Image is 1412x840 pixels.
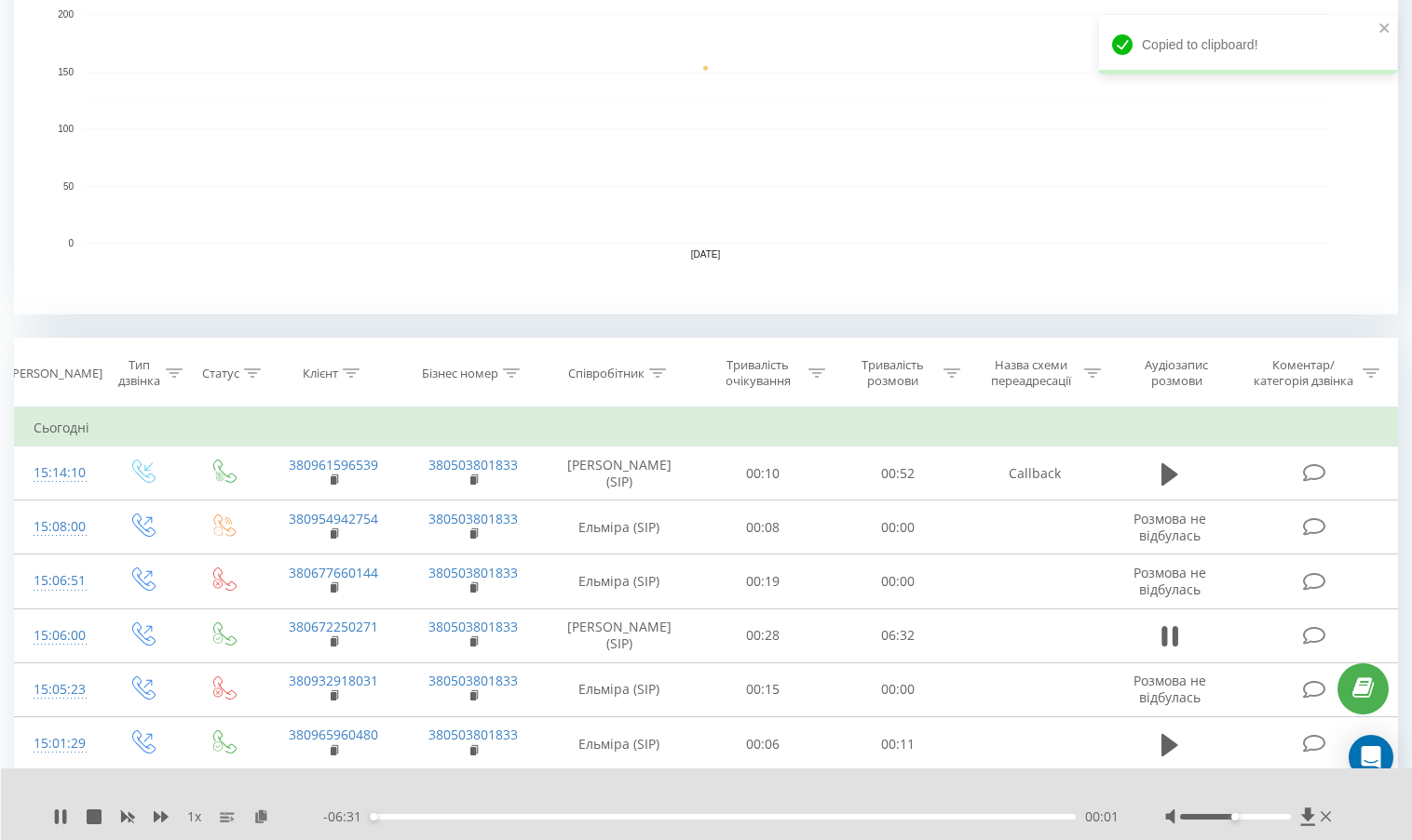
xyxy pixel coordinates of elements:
div: 15:08:00 [34,509,82,545]
span: 00:01 [1085,807,1119,826]
td: 00:52 [830,447,965,500]
td: 00:00 [830,500,965,554]
td: 00:10 [695,447,830,500]
div: Accessibility label [1232,813,1240,820]
a: 380503801833 [428,456,518,473]
div: Copied to clipboard! [1099,15,1397,74]
text: 150 [58,67,74,77]
div: 15:01:29 [34,726,82,762]
td: Ельміра (SIP) [544,662,695,716]
td: Ельміра (SIP) [544,500,695,554]
div: Open Intercom Messenger [1349,735,1393,780]
button: close [1378,20,1392,38]
span: Розмова не відбулась [1134,672,1206,706]
div: Тривалість очікування [712,357,804,389]
a: 380503801833 [428,564,518,581]
td: 00:19 [695,554,830,608]
a: 380503801833 [428,618,518,635]
td: 00:15 [695,662,830,716]
a: 380503801833 [428,510,518,527]
div: Аудіозапис розмови [1122,357,1230,389]
a: 380503801833 [428,672,518,689]
div: Тривалість розмови [847,357,939,389]
text: 100 [58,124,74,134]
div: 15:05:23 [34,672,82,708]
span: Розмова не відбулась [1134,564,1206,598]
span: Розмова не відбулась [1134,510,1206,544]
div: 15:14:10 [34,455,82,491]
div: 15:06:00 [34,618,82,654]
td: 00:08 [695,500,830,554]
td: Ельміра (SIP) [544,717,695,771]
a: 380503801833 [428,726,518,743]
span: - 06:31 [323,807,371,826]
td: 00:11 [830,717,965,771]
a: 380672250271 [289,618,378,635]
div: [PERSON_NAME] [8,366,102,381]
td: 00:00 [830,554,965,608]
div: Співробітник [568,366,645,381]
a: 380954942754 [289,510,378,527]
td: Ельміра (SIP) [544,554,695,608]
div: Коментар/категорія дзвінка [1249,357,1358,389]
text: [DATE] [691,249,721,260]
td: 00:28 [695,608,830,662]
td: Сьогодні [15,409,1398,447]
a: 380677660144 [289,564,378,581]
div: Назва схеми переадресації [982,357,1079,389]
text: 50 [63,181,75,192]
td: Callback [965,447,1106,500]
text: 0 [68,238,74,248]
div: Статус [202,366,239,381]
div: Клієнт [303,366,338,381]
div: Accessibility label [370,813,377,820]
a: 380965960480 [289,726,378,743]
a: 380932918031 [289,672,378,689]
a: 380961596539 [289,456,378,473]
div: Бізнес номер [422,366,498,381]
td: 00:00 [830,662,965,716]
div: 15:06:51 [34,563,82,599]
td: 06:32 [830,608,965,662]
td: [PERSON_NAME] (SIP) [544,447,695,500]
span: 1 x [187,807,201,826]
td: 00:06 [695,717,830,771]
td: [PERSON_NAME] (SIP) [544,608,695,662]
div: Тип дзвінка [117,357,161,389]
text: 200 [58,9,74,20]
